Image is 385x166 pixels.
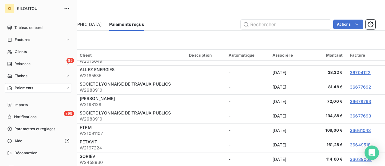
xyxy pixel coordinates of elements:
[225,65,269,80] td: -
[66,58,74,63] span: 85
[269,138,310,152] td: [DATE]
[350,142,371,147] a: 36649518
[80,73,182,79] span: W2185535
[80,102,182,108] span: W2198128
[64,111,74,116] span: +99
[269,94,310,109] td: [DATE]
[313,84,343,90] span: 81,48 €
[269,109,310,123] td: [DATE]
[350,128,371,133] a: 36661043
[14,61,30,67] span: Relances
[80,87,182,93] span: W2688910
[80,130,182,136] span: W21091107
[14,150,38,156] span: Déconnexion
[229,53,265,58] div: Automatique
[15,73,27,79] span: Tâches
[225,94,269,109] td: -
[189,53,221,58] div: Description
[313,142,343,148] span: 161,28 €
[350,99,371,104] a: 36678793
[14,138,23,144] span: Aide
[15,49,27,55] span: Clients
[269,80,310,94] td: [DATE]
[80,159,182,165] span: W2458960
[80,96,115,101] span: [PERSON_NAME]
[350,84,371,89] a: 36677692
[14,114,36,120] span: Notifications
[80,139,97,144] span: PETAVIT
[14,102,28,108] span: Imports
[269,65,310,80] td: [DATE]
[225,109,269,123] td: -
[14,25,42,30] span: Tableau de bord
[80,125,92,130] span: FTPM
[313,113,343,119] span: 134,88 €
[313,127,343,133] span: 168,00 €
[5,4,14,13] div: KI
[333,20,363,29] button: Actions
[350,157,372,162] a: 36639009
[350,53,381,58] div: Facture
[80,145,182,151] span: W2197224
[80,110,171,115] span: SOCIETE LYONNAISE DE TRAVAUX PUBLICS
[225,138,269,152] td: -
[313,99,343,105] span: 72,00 €
[109,21,144,27] span: Paiements reçus
[80,116,182,122] span: W2688910
[15,85,33,91] span: Paiements
[225,80,269,94] td: -
[269,123,310,138] td: [DATE]
[350,70,371,75] a: 36704122
[350,113,371,118] a: 36677693
[17,6,60,11] span: KILOUTOU
[313,156,343,162] span: 114,60 €
[80,81,171,86] span: SOCIETE LYONNAISE DE TRAVAUX PUBLICS
[80,58,182,64] span: W2016049
[5,136,72,146] a: Aide
[225,123,269,138] td: -
[80,67,115,72] span: ALLEZ ENERGIES
[80,154,95,159] span: SORIEV
[313,70,343,76] span: 38,32 €
[313,53,343,58] div: Montant
[80,53,182,58] div: Client
[241,20,331,29] input: Rechercher
[365,146,379,160] div: Open Intercom Messenger
[273,53,306,58] div: Associé le
[15,37,30,42] span: Factures
[14,126,55,132] span: Paramètres et réglages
